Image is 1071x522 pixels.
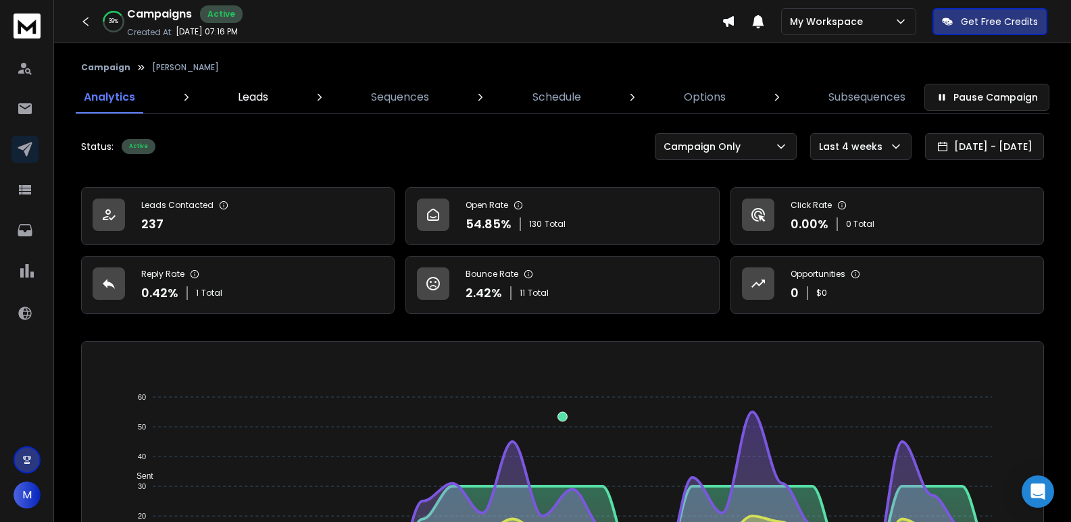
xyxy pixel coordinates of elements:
[466,215,512,234] p: 54.85 %
[141,215,164,234] p: 237
[138,512,146,520] tspan: 20
[819,140,888,153] p: Last 4 weeks
[84,89,135,105] p: Analytics
[238,89,268,105] p: Leads
[791,215,828,234] p: 0.00 %
[371,89,429,105] p: Sequences
[14,14,41,38] img: logo
[141,269,184,280] p: Reply Rate
[127,27,173,38] p: Created At:
[200,5,243,23] div: Active
[201,288,222,298] span: Total
[791,269,845,280] p: Opportunities
[81,256,395,314] a: Reply Rate0.42%1Total
[846,219,874,230] p: 0 Total
[828,89,905,105] p: Subsequences
[141,284,178,303] p: 0.42 %
[138,482,146,490] tspan: 30
[81,140,114,153] p: Status:
[230,81,276,113] a: Leads
[730,256,1044,314] a: Opportunities0$0
[466,269,518,280] p: Bounce Rate
[363,81,437,113] a: Sequences
[14,481,41,508] button: M
[532,89,581,105] p: Schedule
[466,284,502,303] p: 2.42 %
[196,288,199,298] span: 1
[466,200,508,211] p: Open Rate
[152,62,219,73] p: [PERSON_NAME]
[81,187,395,245] a: Leads Contacted237
[1022,475,1054,508] div: Open Intercom Messenger
[141,200,214,211] p: Leads Contacted
[138,452,146,461] tspan: 40
[524,81,589,113] a: Schedule
[924,84,1049,111] button: Pause Campaign
[790,15,868,28] p: My Workspace
[405,256,719,314] a: Bounce Rate2.42%11Total
[127,6,192,22] h1: Campaigns
[529,219,542,230] span: 130
[405,187,719,245] a: Open Rate54.85%130Total
[961,15,1038,28] p: Get Free Credits
[520,288,525,298] span: 11
[791,200,832,211] p: Click Rate
[730,187,1044,245] a: Click Rate0.00%0 Total
[664,140,746,153] p: Campaign Only
[76,81,143,113] a: Analytics
[122,139,155,154] div: Active
[932,8,1047,35] button: Get Free Credits
[925,133,1044,160] button: [DATE] - [DATE]
[820,81,914,113] a: Subsequences
[138,393,146,401] tspan: 60
[791,284,799,303] p: 0
[138,423,146,431] tspan: 50
[109,18,118,26] p: 39 %
[528,288,549,298] span: Total
[676,81,734,113] a: Options
[816,288,827,298] p: $ 0
[684,89,726,105] p: Options
[126,471,153,481] span: Sent
[81,62,130,73] button: Campaign
[176,26,238,37] p: [DATE] 07:16 PM
[545,219,566,230] span: Total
